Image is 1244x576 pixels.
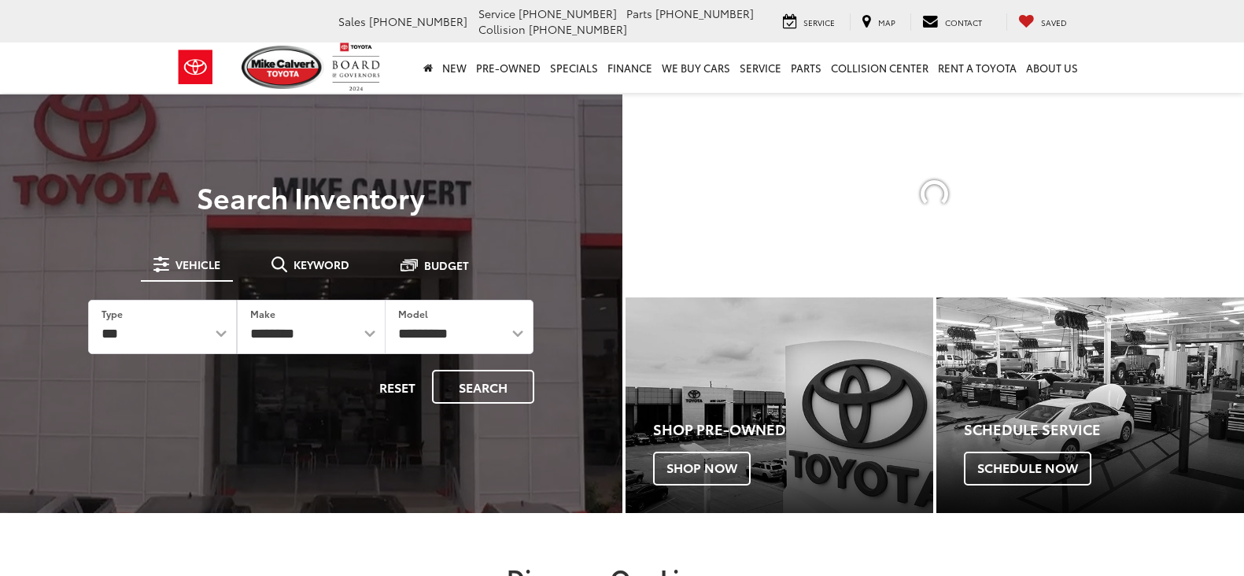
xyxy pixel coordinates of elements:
[437,42,471,93] a: New
[653,422,933,438] h4: Shop Pre-Owned
[175,259,220,270] span: Vehicle
[626,297,933,513] a: Shop Pre-Owned Shop Now
[850,13,907,31] a: Map
[293,259,349,270] span: Keyword
[102,307,123,320] label: Type
[545,42,603,93] a: Specials
[786,42,826,93] a: Parts
[1041,17,1067,28] span: Saved
[826,42,933,93] a: Collision Center
[398,307,428,320] label: Model
[519,6,617,21] span: [PHONE_NUMBER]
[626,6,652,21] span: Parts
[1021,42,1083,93] a: About Us
[936,297,1244,513] div: Toyota
[478,21,526,37] span: Collision
[771,13,847,31] a: Service
[655,6,754,21] span: [PHONE_NUMBER]
[369,13,467,29] span: [PHONE_NUMBER]
[366,370,429,404] button: Reset
[626,297,933,513] div: Toyota
[603,42,657,93] a: Finance
[529,21,627,37] span: [PHONE_NUMBER]
[419,42,437,93] a: Home
[910,13,994,31] a: Contact
[657,42,735,93] a: WE BUY CARS
[964,452,1091,485] span: Schedule Now
[166,42,225,93] img: Toyota
[424,260,469,271] span: Budget
[878,17,895,28] span: Map
[936,297,1244,513] a: Schedule Service Schedule Now
[945,17,982,28] span: Contact
[803,17,835,28] span: Service
[338,13,366,29] span: Sales
[478,6,515,21] span: Service
[242,46,325,89] img: Mike Calvert Toyota
[471,42,545,93] a: Pre-Owned
[432,370,534,404] button: Search
[66,181,556,212] h3: Search Inventory
[1006,13,1079,31] a: My Saved Vehicles
[964,422,1244,438] h4: Schedule Service
[933,42,1021,93] a: Rent a Toyota
[250,307,275,320] label: Make
[735,42,786,93] a: Service
[653,452,751,485] span: Shop Now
